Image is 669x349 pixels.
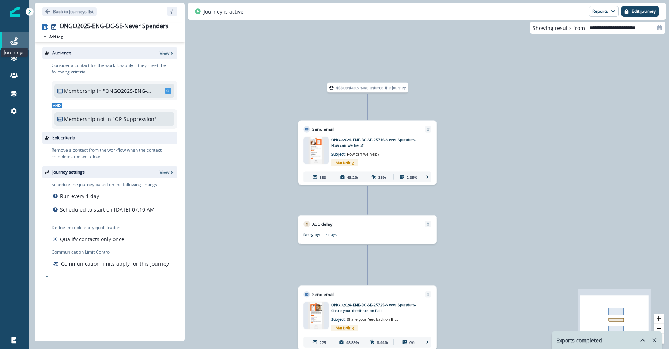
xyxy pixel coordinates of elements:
p: 225 [320,339,326,345]
button: View [160,50,174,56]
p: Send email [312,291,334,298]
p: 8.44% [377,339,388,345]
p: Schedule the journey based on the following timings [52,181,157,188]
button: Go back [42,7,97,16]
button: Add tag [42,34,64,39]
p: Delay by: [303,232,325,238]
button: hide-exports [637,335,649,346]
div: 453 contacts have entered the journey [315,83,419,92]
p: Remove a contact from the workflow when the contact completes the workflow [52,147,177,160]
p: Add delay [312,221,332,227]
button: Reports [589,6,619,17]
div: Send emailRemoveemail asset unavailableONGO2024-ENE-DC-SE-25716-Never Spenders-How can we help?Su... [298,120,437,185]
p: Add tag [49,34,63,39]
span: Marketing [331,159,358,166]
p: Communication limits apply for this Journey [61,260,169,268]
p: Back to journeys list [53,8,94,15]
button: zoom out [654,324,664,334]
button: zoom in [654,314,664,324]
p: View [160,50,169,56]
p: Communication Limit Control [52,249,177,255]
p: 48.89% [346,339,359,345]
span: Marketing [331,325,358,331]
p: Define multiple entry qualification [52,224,126,231]
p: ONGO2024-ENE-DC-SE-25716-Never Spenders-How can we help? [331,137,418,148]
p: Run every 1 day [60,192,99,200]
p: 63.2% [347,174,358,180]
button: Edit journey [621,6,659,17]
p: "OP-Suppression" [113,115,162,123]
p: Qualify contacts only once [60,235,124,243]
span: How can we help? [347,152,379,157]
p: 453 contacts have entered the journey [336,85,406,91]
p: Journey settings [52,169,85,175]
p: 7 days [325,232,393,238]
img: Inflection [10,7,20,17]
p: Journey is active [204,8,243,15]
p: Scheduled to start on [DATE] 07:10 AM [60,206,155,213]
button: sidebar collapse toggle [167,7,177,16]
p: "ONGO2025-ENG-DC-SE-Never Spenders" [103,87,152,95]
p: Subject: [331,314,399,322]
p: 383 [320,174,326,180]
img: email asset unavailable [308,302,324,329]
button: View [160,169,174,175]
p: Showing results from [533,24,585,32]
p: View [160,169,169,175]
p: 36% [378,174,386,180]
p: 0% [409,339,415,345]
div: ONGO2025-ENG-DC-SE-Never Spenders [60,23,169,31]
img: email asset unavailable [309,137,324,164]
p: Subject: [331,148,399,157]
p: Exports completed [556,337,602,344]
span: Share your feedback on BILL [347,317,398,322]
p: Consider a contact for the workflow only if they meet the following criteria [52,62,177,75]
button: hide-exports [631,332,646,349]
p: 2.35% [407,174,417,180]
div: Add delayRemoveDelay by:7 days [298,215,437,244]
p: Send email [312,126,334,133]
span: SL [165,88,171,94]
p: Edit journey [632,9,656,14]
p: ONGO2024-ENE-DC-SE-25725-Never Spenders-Share your feedback on BILL [331,302,418,313]
button: Remove-exports [649,335,660,346]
